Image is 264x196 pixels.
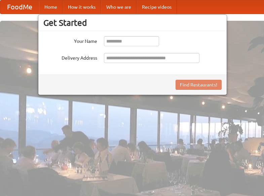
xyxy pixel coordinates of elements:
[176,80,222,90] button: Find Restaurants!
[101,0,137,14] a: Who we are
[39,0,63,14] a: Home
[43,53,97,61] label: Delivery Address
[0,0,39,14] a: FoodMe
[43,18,222,28] h3: Get Started
[137,0,177,14] a: Recipe videos
[43,36,97,45] label: Your Name
[63,0,101,14] a: How it works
